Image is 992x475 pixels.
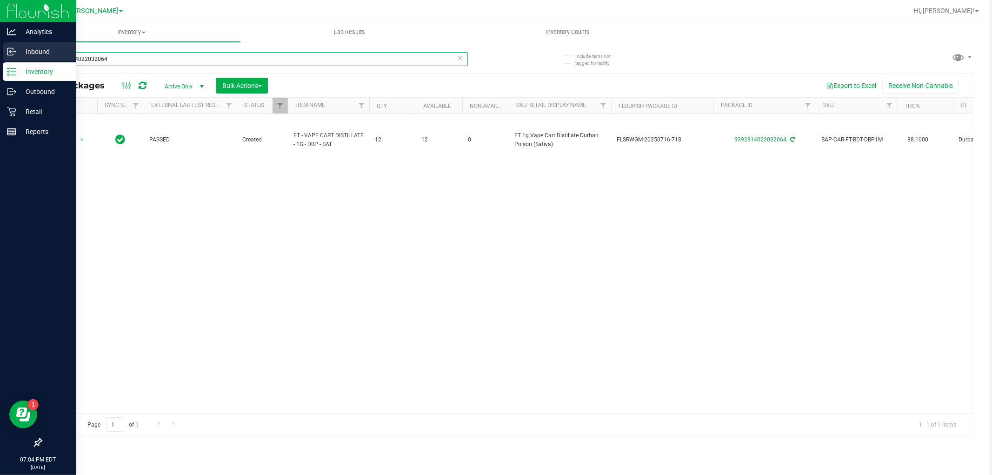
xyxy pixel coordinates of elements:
[22,22,240,42] a: Inventory
[16,86,72,97] p: Outbound
[80,417,146,432] span: Page of 1
[273,98,288,114] a: Filter
[16,46,72,57] p: Inbound
[16,106,72,117] p: Retail
[619,103,677,109] a: Flourish Package ID
[516,102,586,108] a: Sku Retail Display Name
[575,53,622,67] span: Include items not tagged for facility
[596,98,611,114] a: Filter
[27,399,39,410] iframe: Resource center unread badge
[457,52,464,64] span: Clear
[16,126,72,137] p: Reports
[617,135,708,144] span: FLSRWGM-20250716-718
[16,26,72,37] p: Analytics
[882,98,897,114] a: Filter
[903,133,933,147] span: 88.1000
[7,67,16,76] inline-svg: Inventory
[240,22,459,42] a: Lab Results
[244,102,264,108] a: Status
[905,103,920,109] a: THC%
[421,135,457,144] span: 12
[295,102,325,108] a: Item Name
[7,47,16,56] inline-svg: Inbound
[468,135,503,144] span: 0
[4,455,72,464] p: 07:04 PM EDT
[105,102,140,108] a: Sync Status
[216,78,268,94] button: Bulk Actions
[116,133,126,146] span: In Sync
[76,134,88,147] span: select
[721,102,752,108] a: Package ID
[149,135,231,144] span: PASSED
[151,102,224,108] a: External Lab Test Result
[820,78,882,94] button: Export to Excel
[221,98,237,114] a: Filter
[912,417,964,431] span: 1 - 1 of 1 items
[128,98,144,114] a: Filter
[470,103,511,109] a: Non-Available
[354,98,369,114] a: Filter
[514,131,606,149] span: FT 1g Vape Cart Distillate Durban Poison (Sativa)
[789,136,795,143] span: Sync from Compliance System
[821,135,892,144] span: BAP-CAR-FT-BDT-DBP1M
[4,464,72,471] p: [DATE]
[800,98,816,114] a: Filter
[823,102,834,108] a: SKU
[48,80,114,91] span: All Packages
[222,82,262,89] span: Bulk Actions
[16,66,72,77] p: Inventory
[882,78,959,94] button: Receive Non-Cannabis
[533,28,602,36] span: Inventory Counts
[7,87,16,96] inline-svg: Outbound
[67,7,118,15] span: [PERSON_NAME]
[321,28,378,36] span: Lab Results
[377,103,387,109] a: Qty
[734,136,786,143] a: 9392814022032064
[242,135,282,144] span: Created
[22,28,240,36] span: Inventory
[459,22,677,42] a: Inventory Counts
[375,135,410,144] span: 12
[7,107,16,116] inline-svg: Retail
[423,103,451,109] a: Available
[41,52,468,66] input: Search Package ID, Item Name, SKU, Lot or Part Number...
[9,401,37,428] iframe: Resource center
[7,27,16,36] inline-svg: Analytics
[7,127,16,136] inline-svg: Reports
[960,102,979,108] a: Strain
[293,131,364,149] span: FT - VAPE CART DISTILLATE - 1G - DBP - SAT
[107,417,123,432] input: 1
[914,7,974,14] span: Hi, [PERSON_NAME]!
